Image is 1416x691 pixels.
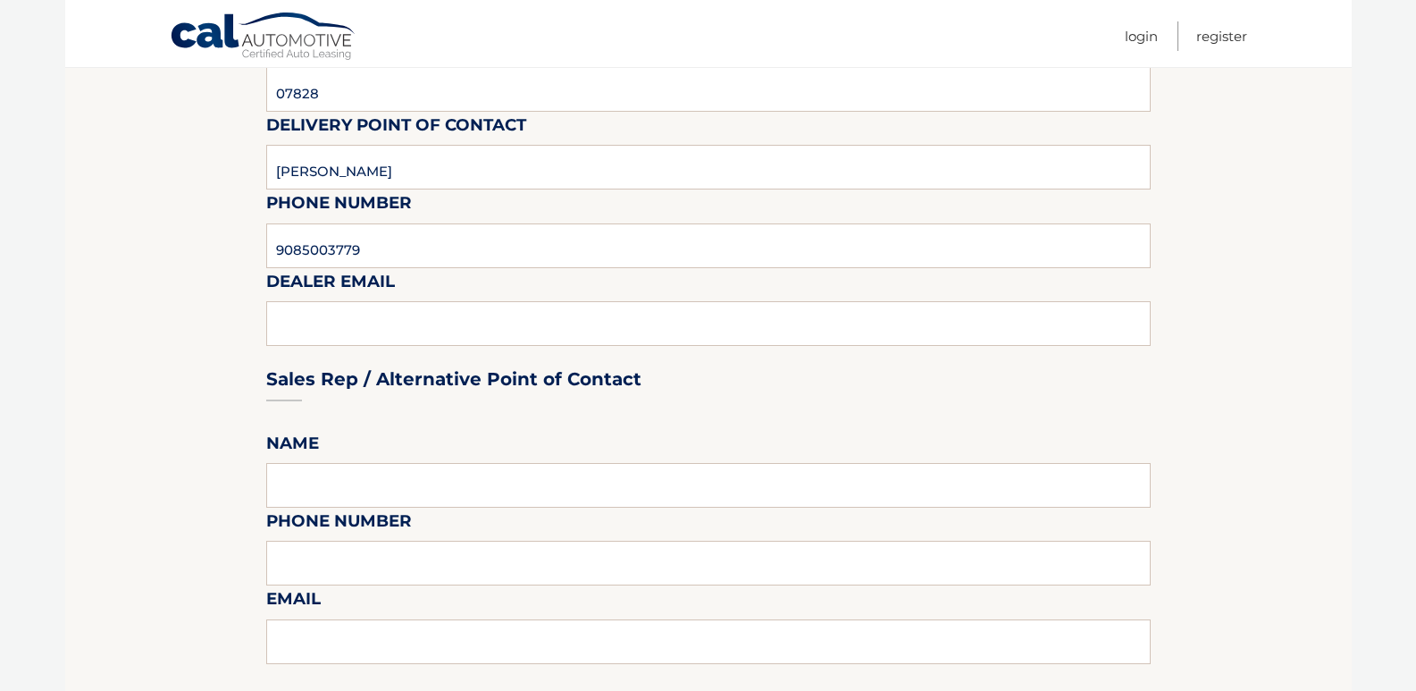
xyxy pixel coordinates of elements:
[266,268,395,301] label: Dealer Email
[266,586,321,619] label: Email
[1196,21,1247,51] a: Register
[266,508,412,541] label: Phone Number
[266,430,319,463] label: Name
[266,112,526,145] label: Delivery Point of Contact
[266,368,641,391] h3: Sales Rep / Alternative Point of Contact
[170,12,357,63] a: Cal Automotive
[1125,21,1158,51] a: Login
[266,190,412,223] label: Phone Number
